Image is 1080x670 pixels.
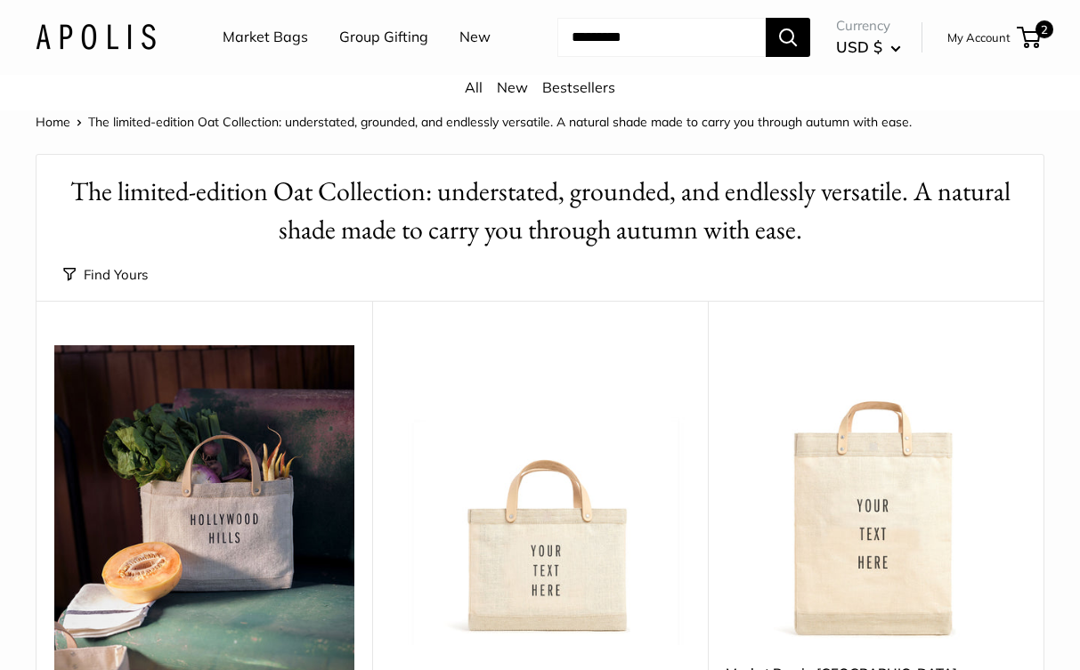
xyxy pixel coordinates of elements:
h1: The limited-edition Oat Collection: understated, grounded, and endlessly versatile. A natural sha... [63,173,1017,249]
img: Petite Market Bag in Oat [390,345,690,645]
img: Market Bag in Oat [726,345,1026,645]
a: My Account [947,27,1011,48]
a: Bestsellers [542,78,615,96]
a: Market Bags [223,24,308,51]
nav: Breadcrumb [36,110,912,133]
a: Market Bag in OatMarket Bag in Oat [726,345,1026,645]
button: Search [766,18,810,57]
a: 2 [1019,27,1041,48]
button: Find Yours [63,262,148,287]
a: Petite Market Bag in OatPetite Market Bag in Oat [390,345,690,645]
a: Group Gifting [339,24,428,51]
a: New [459,24,491,51]
input: Search... [557,18,766,57]
a: New [497,78,528,96]
span: The limited-edition Oat Collection: understated, grounded, and endlessly versatile. A natural sha... [88,114,912,130]
span: USD $ [836,37,882,56]
a: Home [36,114,70,130]
a: All [465,78,483,96]
img: Apolis [36,24,156,50]
button: USD $ [836,33,901,61]
span: Currency [836,13,901,38]
span: 2 [1035,20,1053,38]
